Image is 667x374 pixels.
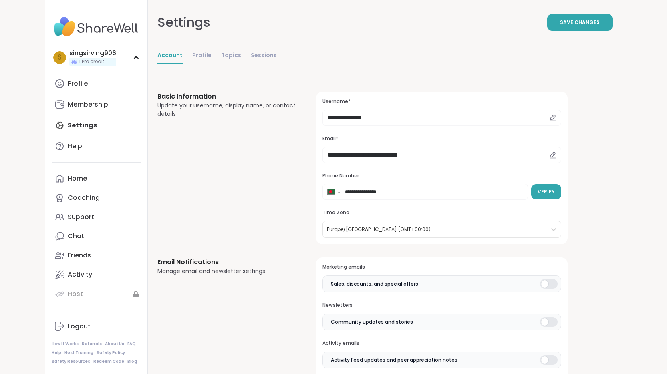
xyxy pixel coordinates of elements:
div: Coaching [68,193,100,202]
a: Support [52,207,141,227]
div: Host [68,290,83,298]
a: Friends [52,246,141,265]
span: Community updates and stories [331,318,413,326]
a: Safety Resources [52,359,90,364]
span: Sales, discounts, and special offers [331,280,418,288]
a: Sessions [251,48,277,64]
div: Chat [68,232,84,241]
a: Redeem Code [93,359,124,364]
button: Save Changes [547,14,613,31]
div: Support [68,213,94,221]
span: Activity Feed updates and peer appreciation notes [331,356,457,364]
div: Home [68,174,87,183]
a: Profile [52,74,141,93]
a: Home [52,169,141,188]
div: Settings [157,13,210,32]
a: Blog [127,359,137,364]
div: Membership [68,100,108,109]
a: Chat [52,227,141,246]
a: Activity [52,265,141,284]
div: Help [68,142,82,151]
h3: Email Notifications [157,257,297,267]
a: Account [157,48,183,64]
a: How It Works [52,341,79,347]
a: About Us [105,341,124,347]
div: Update your username, display name, or contact details [157,101,297,118]
a: Coaching [52,188,141,207]
button: Verify [531,184,561,199]
span: Save Changes [560,19,600,26]
h3: Phone Number [322,173,561,179]
span: s [58,52,62,63]
div: Friends [68,251,91,260]
h3: Activity emails [322,340,561,347]
a: Safety Policy [97,350,125,356]
h3: Basic Information [157,92,297,101]
div: singsirving906 [69,49,116,58]
a: Host Training [64,350,93,356]
a: Membership [52,95,141,114]
a: Help [52,350,61,356]
h3: Newsletters [322,302,561,309]
h3: Email* [322,135,561,142]
span: 1 Pro credit [79,58,104,65]
a: Logout [52,317,141,336]
div: Activity [68,270,92,279]
a: FAQ [127,341,136,347]
h3: Username* [322,98,561,105]
a: Help [52,137,141,156]
a: Host [52,284,141,304]
div: Manage email and newsletter settings [157,267,297,275]
span: Verify [538,188,555,195]
a: Referrals [82,341,102,347]
a: Topics [221,48,241,64]
img: ShareWell Nav Logo [52,13,141,41]
div: Logout [68,322,91,331]
a: Profile [192,48,212,64]
h3: Time Zone [322,209,561,216]
h3: Marketing emails [322,264,561,271]
div: Profile [68,79,88,88]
